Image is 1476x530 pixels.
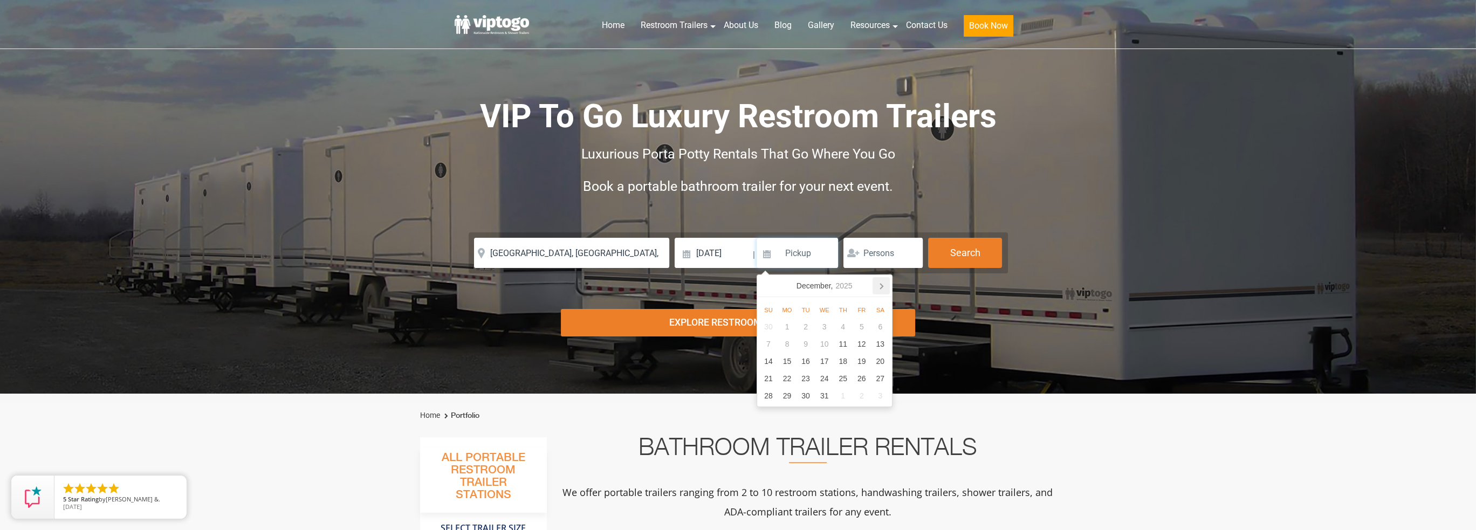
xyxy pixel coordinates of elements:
div: Th [834,304,853,316]
button: Book Now [964,15,1013,37]
div: 2 [797,318,815,335]
div: 29 [778,387,797,404]
div: 30 [759,318,778,335]
div: 3 [815,318,834,335]
div: December, [792,277,857,294]
p: We offer portable trailers ranging from 2 to 10 restroom stations, handwashing trailers, shower t... [561,483,1054,521]
a: Restroom Trailers [633,13,716,37]
span: [PERSON_NAME] &. [106,495,160,503]
a: Book Now [956,13,1021,43]
div: 14 [759,353,778,370]
li:  [85,482,98,495]
div: 25 [834,370,853,387]
div: 17 [815,353,834,370]
div: 19 [852,353,871,370]
i: 2025 [835,279,852,292]
div: Mo [778,304,797,316]
span: | [753,238,755,272]
div: 27 [871,370,890,387]
div: 24 [815,370,834,387]
div: 4 [834,318,853,335]
a: Blog [766,13,800,37]
span: Book a portable bathroom trailer for your next event. [583,178,893,194]
span: Luxurious Porta Potty Rentals That Go Where You Go [581,146,895,162]
li:  [73,482,86,495]
div: Su [759,304,778,316]
div: Tu [797,304,815,316]
div: 22 [778,370,797,387]
div: 28 [759,387,778,404]
div: Sa [871,304,890,316]
input: Delivery [675,238,752,268]
a: Home [420,411,440,419]
div: 9 [797,335,815,353]
div: 11 [834,335,853,353]
a: About Us [716,13,766,37]
div: 30 [797,387,815,404]
div: 5 [852,318,871,335]
div: 8 [778,335,797,353]
div: 20 [871,353,890,370]
h2: Bathroom Trailer Rentals [561,437,1054,463]
span: by [63,496,178,504]
img: Review Rating [22,486,44,508]
span: VIP To Go Luxury Restroom Trailers [480,97,997,135]
div: 16 [797,353,815,370]
li:  [62,482,75,495]
a: Resources [842,13,898,37]
li:  [96,482,109,495]
input: Pickup [757,238,839,268]
div: 31 [815,387,834,404]
span: Star Rating [68,495,99,503]
span: 5 [63,495,66,503]
div: 13 [871,335,890,353]
span: [DATE] [63,503,82,511]
div: 2 [852,387,871,404]
input: Persons [843,238,923,268]
div: 26 [852,370,871,387]
div: 23 [797,370,815,387]
input: Where do you need your restroom? [474,238,669,268]
div: 10 [815,335,834,353]
div: We [815,304,834,316]
div: 3 [871,387,890,404]
div: 1 [778,318,797,335]
div: 6 [871,318,890,335]
div: 1 [834,387,853,404]
a: Contact Us [898,13,956,37]
li: Portfolio [442,409,479,422]
li:  [107,482,120,495]
a: Gallery [800,13,842,37]
div: 7 [759,335,778,353]
a: Home [594,13,633,37]
div: 15 [778,353,797,370]
div: 12 [852,335,871,353]
div: Fr [852,304,871,316]
h3: All Portable Restroom Trailer Stations [420,448,547,513]
div: 18 [834,353,853,370]
div: Explore Restroom Trailers [561,309,915,336]
button: Search [928,238,1002,268]
div: 21 [759,370,778,387]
